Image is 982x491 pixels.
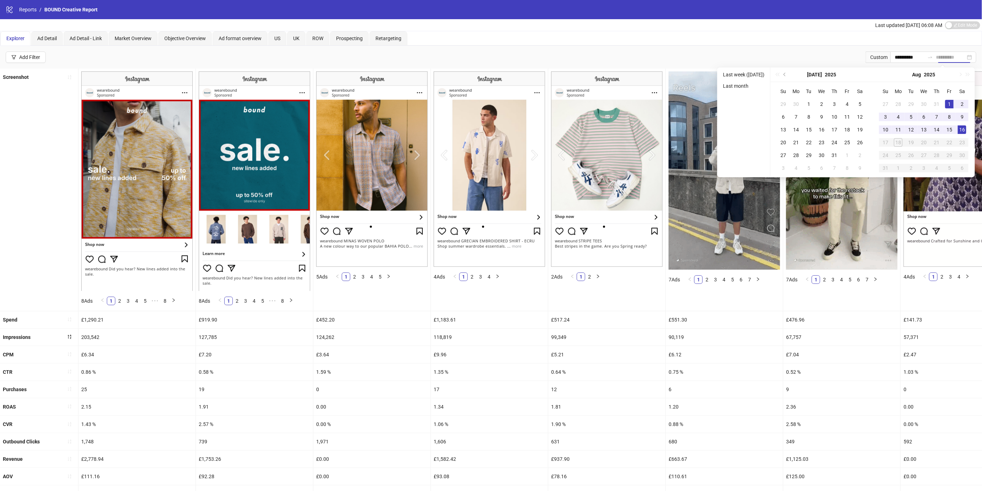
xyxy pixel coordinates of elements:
span: ••• [267,297,278,305]
li: 3 [241,297,250,305]
li: 5 [376,273,384,281]
a: 3 [359,273,367,281]
div: 13 [920,125,928,134]
li: Next Page [287,297,295,305]
button: Choose a year [924,68,936,82]
span: right [873,277,878,281]
td: 2025-08-18 [892,136,905,149]
td: 2025-08-02 [854,149,866,162]
div: 8 [945,113,954,121]
div: 6 [920,113,928,121]
span: right [965,274,970,279]
button: right [754,275,762,284]
span: Retargeting [375,36,401,41]
td: 2025-08-10 [879,123,892,136]
span: UK [293,36,300,41]
th: Sa [854,85,866,98]
td: 2025-07-30 [917,98,930,110]
li: 8 [161,297,169,305]
td: 2025-07-15 [802,123,815,136]
div: 7 [932,113,941,121]
span: Market Overview [115,36,152,41]
span: right [171,298,176,302]
span: sort-ascending [67,422,72,427]
div: 5 [907,113,915,121]
div: 8 [805,113,813,121]
li: Next Page [384,273,393,281]
td: 2025-08-04 [892,110,905,123]
button: Choose a year [825,68,836,82]
div: 22 [805,138,813,147]
li: / [39,6,42,14]
div: 10 [830,113,839,121]
td: 2025-08-11 [892,123,905,136]
li: 5 [141,297,149,305]
div: 21 [932,138,941,147]
li: Last month [720,82,767,90]
li: 3 [476,273,485,281]
a: 2 [821,276,828,284]
span: right [495,274,500,279]
td: 2025-07-06 [777,110,790,123]
td: 2025-08-13 [917,123,930,136]
div: 10 [881,125,890,134]
img: Screenshot 120227269900040173 [551,71,663,267]
a: 3 [124,297,132,305]
div: 19 [856,125,864,134]
td: 2025-08-03 [879,110,892,123]
li: Next 5 Pages [267,297,278,305]
div: 3 [830,100,839,108]
span: left [453,274,457,279]
td: 2025-07-11 [841,110,854,123]
span: BOUND Creative Report [44,7,98,12]
td: 2025-07-18 [841,123,854,136]
a: 2 [938,273,946,281]
div: 26 [856,138,864,147]
td: 2025-08-23 [956,136,969,149]
th: We [917,85,930,98]
li: 5 [258,297,267,305]
td: 2025-07-22 [802,136,815,149]
div: 1 [805,100,813,108]
a: 1 [577,273,585,281]
td: 2025-06-30 [790,98,802,110]
td: 2025-07-26 [854,136,866,149]
li: Next Page [169,297,178,305]
a: 4 [368,273,375,281]
div: 30 [792,100,800,108]
div: 7 [792,113,800,121]
li: Next 5 Pages [149,297,161,305]
a: 4 [838,276,845,284]
div: 27 [881,100,890,108]
div: 18 [843,125,851,134]
span: left [688,277,692,281]
td: 2025-08-16 [956,123,969,136]
span: ROW [312,36,323,41]
li: 8 [278,297,287,305]
span: sort-ascending [67,369,72,374]
span: Objective Overview [164,36,206,41]
a: 2 [703,276,711,284]
div: 12 [907,125,915,134]
li: Next Page [871,275,880,284]
a: 7 [863,276,871,284]
th: Mo [892,85,905,98]
td: 2025-08-26 [905,149,917,162]
td: 2025-07-25 [841,136,854,149]
th: Tu [802,85,815,98]
li: Next Page [963,273,972,281]
a: 4 [250,297,258,305]
span: left [805,277,810,281]
li: 4 [250,297,258,305]
li: 1 [342,273,350,281]
div: 17 [830,125,839,134]
div: 5 [856,100,864,108]
td: 2025-07-13 [777,123,790,136]
td: 2025-07-19 [854,123,866,136]
a: 1 [460,273,467,281]
li: 2 [820,275,829,284]
td: 2025-07-29 [905,98,917,110]
div: 17 [881,138,890,147]
li: 1 [224,297,233,305]
a: 3 [712,276,719,284]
